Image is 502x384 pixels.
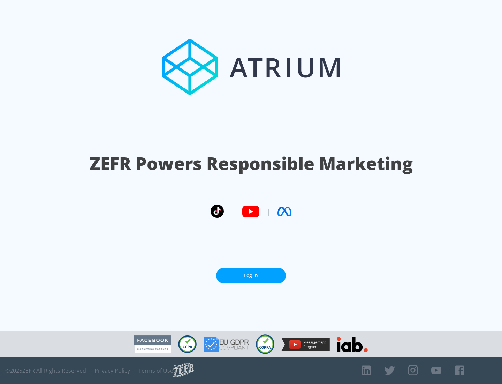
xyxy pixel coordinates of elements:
span: | [231,206,235,217]
img: IAB [337,337,368,352]
img: GDPR Compliant [204,337,249,352]
a: Privacy Policy [94,367,130,374]
img: YouTube Measurement Program [281,338,330,351]
span: | [266,206,271,217]
a: Log In [216,268,286,283]
img: Facebook Marketing Partner [134,335,171,353]
h1: ZEFR Powers Responsible Marketing [90,152,413,176]
img: COPPA Compliant [256,334,274,354]
a: Terms of Use [138,367,173,374]
span: © 2025 ZEFR All Rights Reserved [5,367,86,374]
img: CCPA Compliant [178,335,197,353]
